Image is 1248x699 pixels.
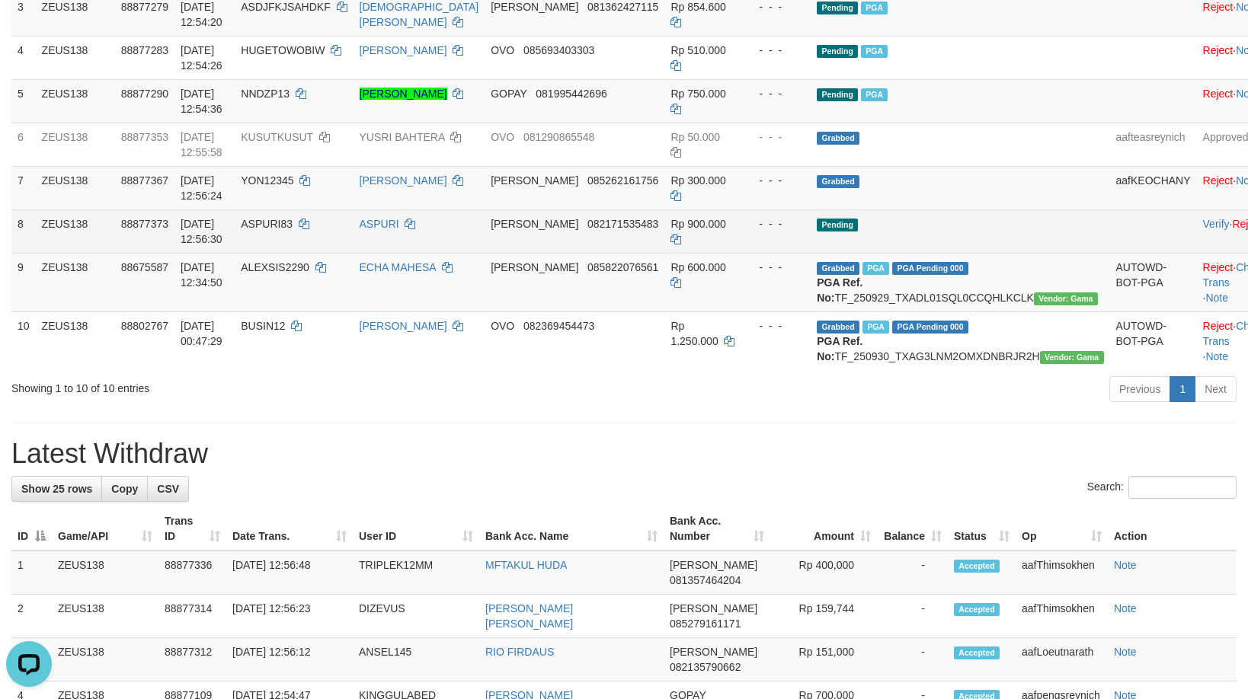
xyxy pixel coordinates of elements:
[360,131,445,143] a: YUSRI BAHTERA
[36,123,115,166] td: ZEUS138
[664,507,770,551] th: Bank Acc. Number: activate to sort column ascending
[491,320,514,332] span: OVO
[1016,507,1108,551] th: Op: activate to sort column ascending
[491,44,514,56] span: OVO
[1108,507,1237,551] th: Action
[587,174,658,187] span: Copy 085262161756 to clipboard
[360,1,479,28] a: [DEMOGRAPHIC_DATA][PERSON_NAME]
[1087,476,1237,499] label: Search:
[670,261,725,273] span: Rp 600.000
[121,131,168,143] span: 88877353
[817,219,858,231] span: Pending
[360,261,436,273] a: ECHA MAHESA
[158,507,226,551] th: Trans ID: activate to sort column ascending
[1114,646,1137,658] a: Note
[11,79,36,123] td: 5
[747,129,805,145] div: - - -
[158,595,226,638] td: 88877314
[181,261,222,289] span: [DATE] 12:34:50
[491,88,526,100] span: GOPAY
[52,551,158,595] td: ZEUS138
[670,88,725,100] span: Rp 750.000
[491,1,578,13] span: [PERSON_NAME]
[479,507,664,551] th: Bank Acc. Name: activate to sort column ascending
[747,216,805,231] div: - - -
[670,602,757,614] span: [PERSON_NAME]
[241,320,285,332] span: BUSIN12
[670,1,725,13] span: Rp 854.600
[360,174,447,187] a: [PERSON_NAME]
[670,559,757,571] span: [PERSON_NAME]
[241,88,290,100] span: NNDZP13
[817,262,859,275] span: Grabbed
[877,507,948,551] th: Balance: activate to sort column ascending
[1109,376,1170,402] a: Previous
[36,253,115,311] td: ZEUS138
[353,507,479,551] th: User ID: activate to sort column ascending
[1205,292,1228,304] a: Note
[1203,320,1234,332] a: Reject
[1203,44,1234,56] a: Reject
[747,43,805,58] div: - - -
[360,320,447,332] a: [PERSON_NAME]
[11,166,36,209] td: 7
[11,209,36,253] td: 8
[11,36,36,79] td: 4
[121,174,168,187] span: 88877367
[36,311,115,370] td: ZEUS138
[811,311,1109,370] td: TF_250930_TXAG3LNM2OMXDNBRJR2H
[491,218,578,230] span: [PERSON_NAME]
[817,2,858,14] span: Pending
[670,218,725,230] span: Rp 900.000
[360,44,447,56] a: [PERSON_NAME]
[52,595,158,638] td: ZEUS138
[1203,1,1234,13] a: Reject
[817,175,859,188] span: Grabbed
[1034,292,1098,305] span: Vendor URL: https://trx31.1velocity.biz
[1016,638,1108,681] td: aafLoeutnarath
[181,131,222,158] span: [DATE] 12:55:58
[811,253,1109,311] td: TF_250929_TXADL01SQL0CCQHLKCLK
[817,321,859,334] span: Grabbed
[747,86,805,101] div: - - -
[36,166,115,209] td: ZEUS138
[1110,253,1197,311] td: AUTOWD-BOT-PGA
[877,551,948,595] td: -
[523,44,594,56] span: Copy 085693403303 to clipboard
[1110,311,1197,370] td: AUTOWD-BOT-PGA
[670,174,725,187] span: Rp 300.000
[862,262,889,275] span: Marked by aafpengsreynich
[861,45,888,58] span: Marked by aafpengsreynich
[226,638,353,681] td: [DATE] 12:56:12
[861,88,888,101] span: Marked by aafpengsreynich
[181,44,222,72] span: [DATE] 12:54:26
[670,320,718,347] span: Rp 1.250.000
[52,638,158,681] td: ZEUS138
[11,253,36,311] td: 9
[817,45,858,58] span: Pending
[485,646,554,658] a: RIO FIRDAUS
[587,218,658,230] span: Copy 082171535483 to clipboard
[491,261,578,273] span: [PERSON_NAME]
[121,1,168,13] span: 88877279
[121,218,168,230] span: 88877373
[147,476,189,502] a: CSV
[158,638,226,681] td: 88877312
[536,88,606,100] span: Copy 081995442696 to clipboard
[101,476,148,502] a: Copy
[241,44,325,56] span: HUGETOWOBIW
[11,311,36,370] td: 10
[817,132,859,145] span: Grabbed
[587,261,658,273] span: Copy 085822076561 to clipboard
[226,507,353,551] th: Date Trans.: activate to sort column ascending
[11,551,52,595] td: 1
[1203,88,1234,100] a: Reject
[360,218,399,230] a: ASPURI
[181,1,222,28] span: [DATE] 12:54:20
[1110,166,1197,209] td: aafKEOCHANY
[11,595,52,638] td: 2
[523,320,594,332] span: Copy 082369454473 to clipboard
[241,131,313,143] span: KUSUTKUSUT
[670,618,741,630] span: Copy 085279161171 to clipboard
[491,174,578,187] span: [PERSON_NAME]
